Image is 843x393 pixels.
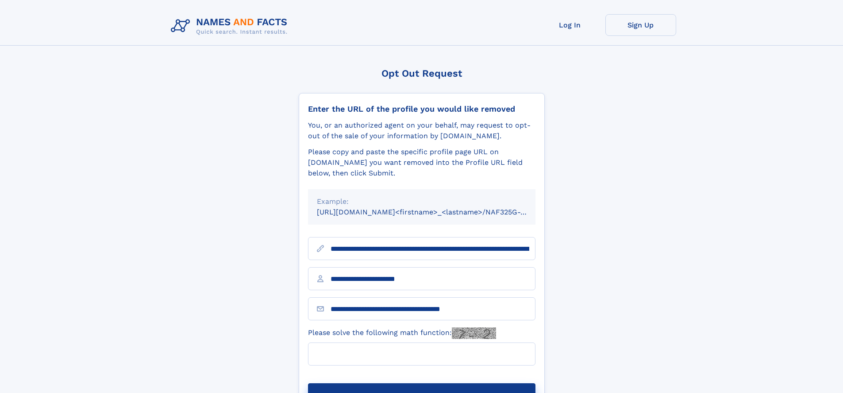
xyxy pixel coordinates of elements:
div: Opt Out Request [299,68,545,79]
label: Please solve the following math function: [308,327,496,339]
div: Enter the URL of the profile you would like removed [308,104,535,114]
img: Logo Names and Facts [167,14,295,38]
a: Log In [535,14,605,36]
a: Sign Up [605,14,676,36]
div: Example: [317,196,527,207]
small: [URL][DOMAIN_NAME]<firstname>_<lastname>/NAF325G-xxxxxxxx [317,208,552,216]
div: You, or an authorized agent on your behalf, may request to opt-out of the sale of your informatio... [308,120,535,141]
div: Please copy and paste the specific profile page URL on [DOMAIN_NAME] you want removed into the Pr... [308,147,535,179]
